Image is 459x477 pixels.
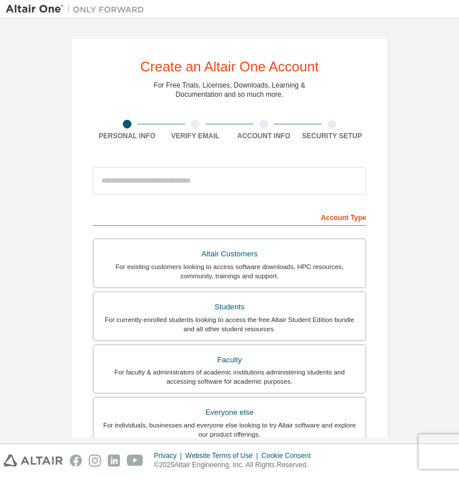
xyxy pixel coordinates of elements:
[100,404,359,421] div: Everyone else
[100,299,359,315] div: Students
[298,131,367,141] div: Security Setup
[140,60,319,74] div: Create an Altair One Account
[93,207,366,226] div: Account Type
[154,81,306,99] div: For Free Trials, Licenses, Downloads, Learning & Documentation and so much more.
[70,455,82,467] img: facebook.svg
[154,451,185,460] div: Privacy
[100,315,359,334] div: For currently enrolled students looking to access the free Altair Student Edition bundle and all ...
[127,455,144,467] img: youtube.svg
[3,455,63,467] img: altair_logo.svg
[185,451,261,460] div: Website Terms of Use
[108,455,120,467] img: linkedin.svg
[261,451,317,460] div: Cookie Consent
[93,131,161,141] div: Personal Info
[100,246,359,262] div: Altair Customers
[100,352,359,368] div: Faculty
[89,455,101,467] img: instagram.svg
[100,368,359,386] div: For faculty & administrators of academic institutions administering students and accessing softwa...
[100,262,359,281] div: For existing customers looking to access software downloads, HPC resources, community, trainings ...
[154,460,318,470] p: © 2025 Altair Engineering, Inc. All Rights Reserved.
[6,3,150,15] img: Altair One
[161,131,230,141] div: Verify Email
[100,421,359,439] div: For individuals, businesses and everyone else looking to try Altair software and explore our prod...
[229,131,298,141] div: Account Info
